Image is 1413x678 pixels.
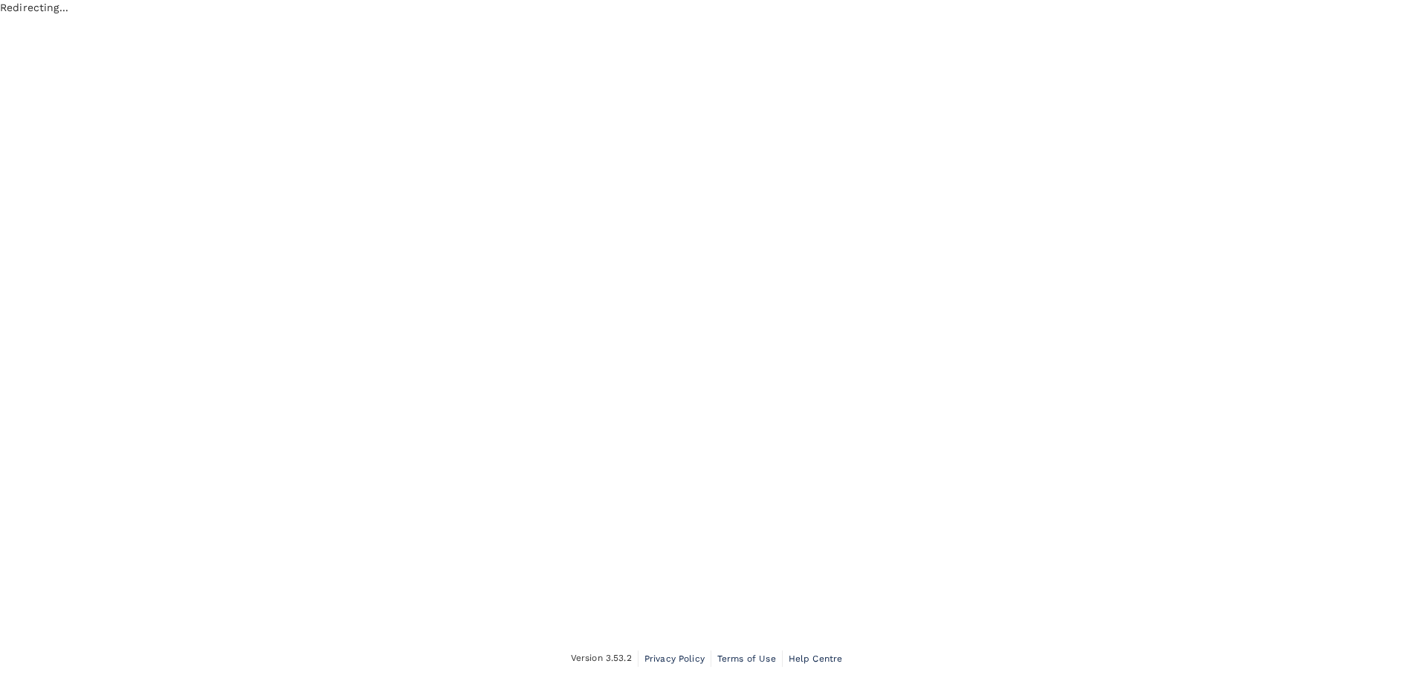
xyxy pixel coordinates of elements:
span: Version 3.53.2 [571,651,632,666]
a: Terms of Use [717,650,776,667]
span: Privacy Policy [644,653,705,664]
a: Privacy Policy [644,650,705,667]
a: Help Centre [789,650,843,667]
span: Help Centre [789,653,843,664]
span: Terms of Use [717,653,776,664]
